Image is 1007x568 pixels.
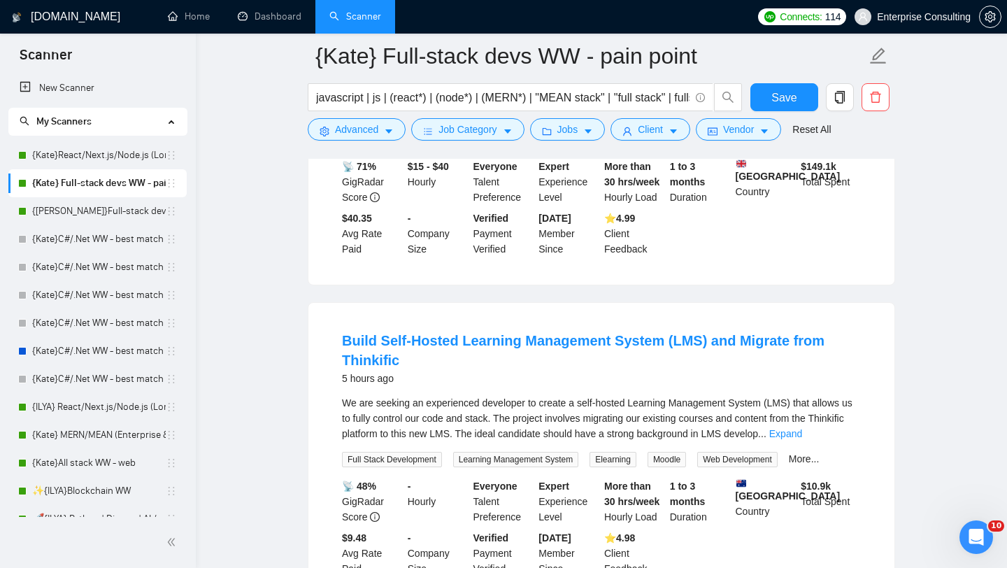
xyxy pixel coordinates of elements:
span: holder [166,178,177,189]
a: Reset All [792,122,831,137]
span: ... [758,428,766,439]
span: Vendor [723,122,754,137]
div: Company Size [405,211,471,257]
span: holder [166,457,177,469]
a: Expand [769,428,802,439]
b: $ 10.9k [801,481,831,492]
div: Country [733,159,799,205]
li: {Kate}C#/.Net WW - best match (<1 month) [8,281,187,309]
span: holder [166,206,177,217]
a: {Kate}C#/.Net WW - best match (<1 month, not preferred location) [32,309,166,337]
span: caret-down [759,126,769,136]
a: {Kate}C#/.Net WW - best match [32,225,166,253]
div: We are seeking an experienced developer to create a self-hosted Learning Management System (LMS) ... [342,395,861,441]
div: Country [733,478,799,525]
span: holder [166,346,177,357]
div: Total Spent [798,478,864,525]
span: holder [166,234,177,245]
a: Build Self-Hosted Learning Management System (LMS) and Migrate from Thinkific [342,333,824,368]
li: {Kate}C#/.Net WW - best match (not preferred location) [8,253,187,281]
b: 📡 48% [342,481,376,492]
span: idcard [708,126,717,136]
span: copy [827,91,853,104]
span: holder [166,513,177,525]
img: logo [12,6,22,29]
img: 🇬🇧 [736,159,746,169]
span: holder [166,485,177,497]
li: {Kate} MERN/MEAN (Enterprise & SaaS) [8,421,187,449]
div: GigRadar Score [339,159,405,205]
div: 5 hours ago [342,370,861,387]
div: Client Feedback [601,211,667,257]
li: {Kate}C#/.Net WW - best match (0 spent) [8,337,187,365]
button: barsJob Categorycaret-down [411,118,524,141]
span: delete [862,91,889,104]
a: setting [979,11,1001,22]
li: ✨{ILYA}Blockchain WW [8,477,187,505]
span: search [715,91,741,104]
a: ✨{ILYA}Blockchain WW [32,477,166,505]
a: {Kate}C#/.Net WW - best match (not preferred location) [32,253,166,281]
b: Everyone [473,161,517,172]
b: $ 149.1k [801,161,836,172]
button: search [714,83,742,111]
a: {Kate}React/Next.js/Node.js (Long-term, All Niches) [32,141,166,169]
b: 1 to 3 months [670,481,706,507]
span: holder [166,290,177,301]
input: Search Freelance Jobs... [316,89,690,106]
a: {Kate} MERN/MEAN (Enterprise & SaaS) [32,421,166,449]
span: 114 [825,9,841,24]
span: info-circle [370,512,380,522]
span: Save [771,89,797,106]
span: info-circle [696,93,705,102]
span: Client [638,122,663,137]
a: searchScanner [329,10,381,22]
b: ⭐️ 4.98 [604,532,635,544]
div: Duration [667,159,733,205]
span: double-left [166,535,180,549]
div: Hourly [405,478,471,525]
span: caret-down [384,126,394,136]
button: setting [979,6,1001,28]
span: holder [166,429,177,441]
div: Experience Level [536,159,601,205]
a: {Kate}C#/.Net WW - best match (<1 month) [32,281,166,309]
b: More than 30 hrs/week [604,481,659,507]
div: Duration [667,478,733,525]
b: [GEOGRAPHIC_DATA] [736,159,841,182]
span: My Scanners [36,115,92,127]
img: 🇦🇺 [736,478,746,488]
b: [DATE] [538,213,571,224]
b: 📡 71% [342,161,376,172]
li: {Kate}All stack WW - web [8,449,187,477]
a: {Kate}C#/.Net WW - best match (0 spent, not preferred location) [32,365,166,393]
span: edit [869,47,887,65]
iframe: Intercom live chat [959,520,993,554]
b: Verified [473,532,509,544]
b: ⭐️ 4.99 [604,213,635,224]
span: Jobs [557,122,578,137]
b: More than 30 hrs/week [604,161,659,187]
a: {Kate}C#/.Net WW - best match (0 spent) [32,337,166,365]
span: caret-down [503,126,513,136]
li: 🚀{ILYA} Python | Django | AI / [8,505,187,533]
button: Save [750,83,818,111]
li: {Kate}C#/.Net WW - best match (<1 month, not preferred location) [8,309,187,337]
li: {Kate}Full-stack devs WW (<1 month) - pain point [8,197,187,225]
span: Job Category [438,122,497,137]
span: caret-down [669,126,678,136]
li: {Kate} Full-stack devs WW - pain point [8,169,187,197]
span: Advanced [335,122,378,137]
b: Everyone [473,481,517,492]
span: user [858,12,868,22]
div: Talent Preference [471,159,536,205]
span: holder [166,374,177,385]
span: user [622,126,632,136]
div: Hourly Load [601,478,667,525]
a: {[PERSON_NAME]}Full-stack devs WW (<1 month) - pain point [32,197,166,225]
b: $40.35 [342,213,372,224]
a: More... [789,453,820,464]
li: New Scanner [8,74,187,102]
button: delete [862,83,890,111]
b: $9.48 [342,532,366,544]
